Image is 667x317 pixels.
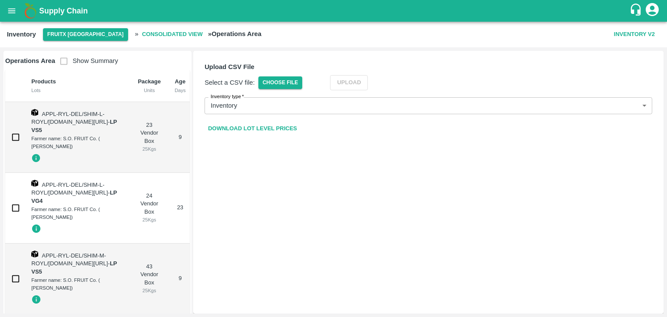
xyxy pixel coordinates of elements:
[205,121,300,136] a: Download Lot Level Prices
[208,30,261,37] b: » Operations Area
[138,78,161,85] b: Package
[31,260,117,275] strong: LP VS5
[205,78,255,87] p: Select a CSV file:
[31,180,38,187] img: box
[168,102,192,173] td: 9
[2,1,22,21] button: open drawer
[211,101,237,110] p: Inventory
[629,3,644,19] div: customer-support
[31,109,38,116] img: box
[31,189,117,204] span: -
[31,260,117,275] span: -
[7,31,36,38] b: Inventory
[31,252,108,267] span: APPL-RYL-DEL/SHIM-M-ROYL/[DOMAIN_NAME][URL]
[138,192,161,224] div: 24 Vendor Box
[135,27,261,42] h2: »
[138,216,161,224] div: 25 Kgs
[168,244,192,314] td: 9
[43,28,128,41] button: Select DC
[31,205,124,221] div: Farmer name: S.O. FRUIT Co. ( [PERSON_NAME])
[138,263,161,295] div: 43 Vendor Box
[39,5,629,17] a: Supply Chain
[31,276,124,292] div: Farmer name: S.O. FRUIT Co. ( [PERSON_NAME])
[31,86,124,94] div: Lots
[644,2,660,20] div: account of current user
[138,287,161,294] div: 25 Kgs
[175,78,186,85] b: Age
[31,182,108,196] span: APPL-RYL-DEL/SHIM-L-ROYL/[DOMAIN_NAME][URL]
[31,78,56,85] b: Products
[168,173,192,244] td: 23
[31,135,124,151] div: Farmer name: S.O. FRUIT Co. ( [PERSON_NAME])
[39,7,88,15] b: Supply Chain
[31,251,38,258] img: box
[31,189,117,204] strong: LP VG4
[211,93,244,100] label: Inventory type
[5,57,55,64] b: Operations Area
[138,145,161,153] div: 25 Kgs
[138,86,161,94] div: Units
[22,2,39,20] img: logo
[138,121,161,153] div: 23 Vendor Box
[205,63,254,70] b: Upload CSV File
[139,27,206,42] span: Consolidated View
[611,27,658,42] button: Inventory V2
[175,86,185,94] div: Days
[142,30,203,40] b: Consolidated View
[55,57,118,64] span: Show Summary
[31,119,117,133] span: -
[31,119,117,133] strong: LP VS5
[31,111,108,125] span: APPL-RYL-DEL/SHIM-L-ROYL/[DOMAIN_NAME][URL]
[258,76,303,89] span: Choose File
